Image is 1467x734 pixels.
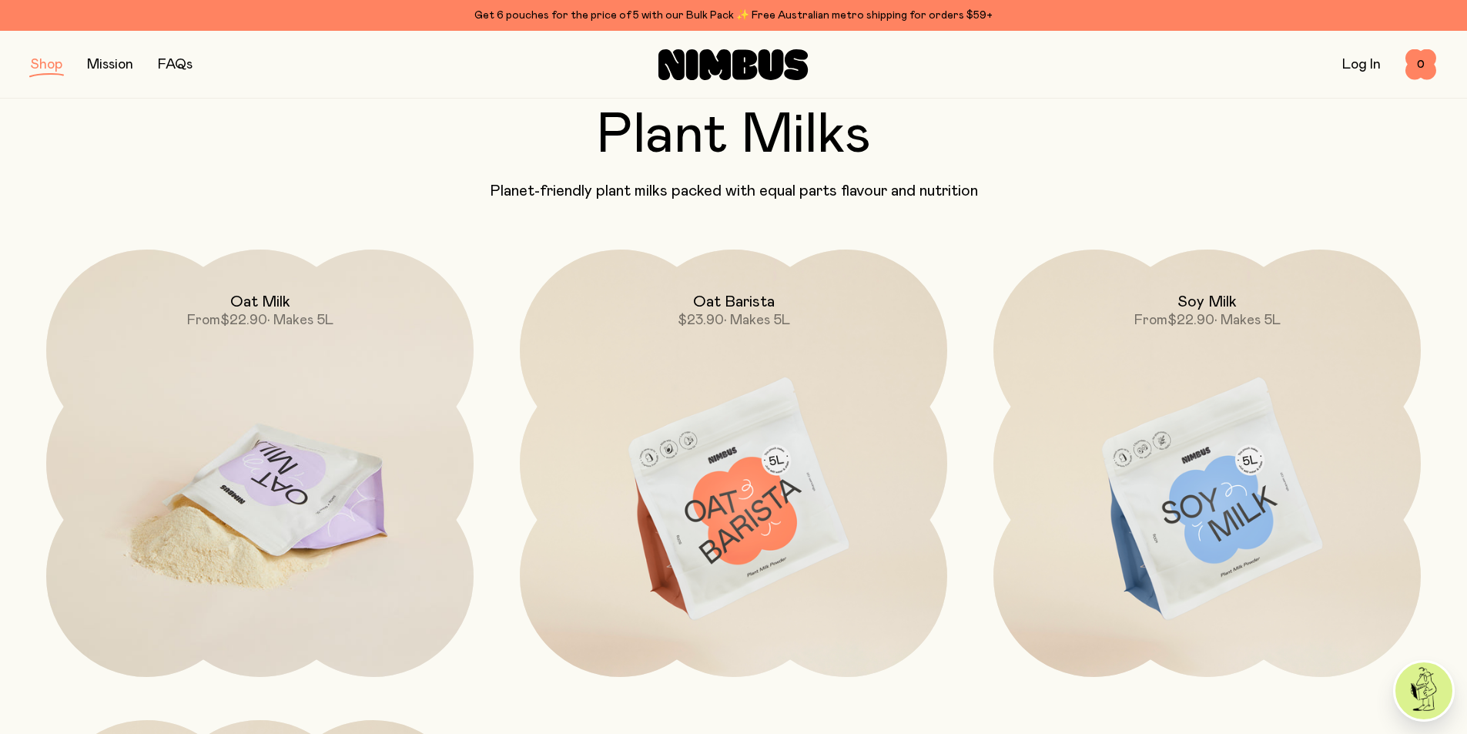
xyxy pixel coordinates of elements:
span: • Makes 5L [724,313,790,327]
span: From [187,313,220,327]
a: Oat MilkFrom$22.90• Makes 5L [46,250,474,677]
span: $22.90 [220,313,267,327]
h2: Soy Milk [1177,293,1237,311]
span: $23.90 [678,313,724,327]
span: $22.90 [1167,313,1214,327]
a: FAQs [158,58,193,72]
h2: Oat Milk [230,293,290,311]
a: Log In [1342,58,1381,72]
span: • Makes 5L [267,313,333,327]
span: • Makes 5L [1214,313,1281,327]
h2: Oat Barista [693,293,775,311]
span: From [1134,313,1167,327]
button: 0 [1405,49,1436,80]
a: Soy MilkFrom$22.90• Makes 5L [993,250,1421,677]
div: Get 6 pouches for the price of 5 with our Bulk Pack ✨ Free Australian metro shipping for orders $59+ [31,6,1436,25]
img: agent [1395,662,1452,719]
a: Oat Barista$23.90• Makes 5L [520,250,947,677]
h2: Plant Milks [31,108,1436,163]
a: Mission [87,58,133,72]
p: Planet-friendly plant milks packed with equal parts flavour and nutrition [31,182,1436,200]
